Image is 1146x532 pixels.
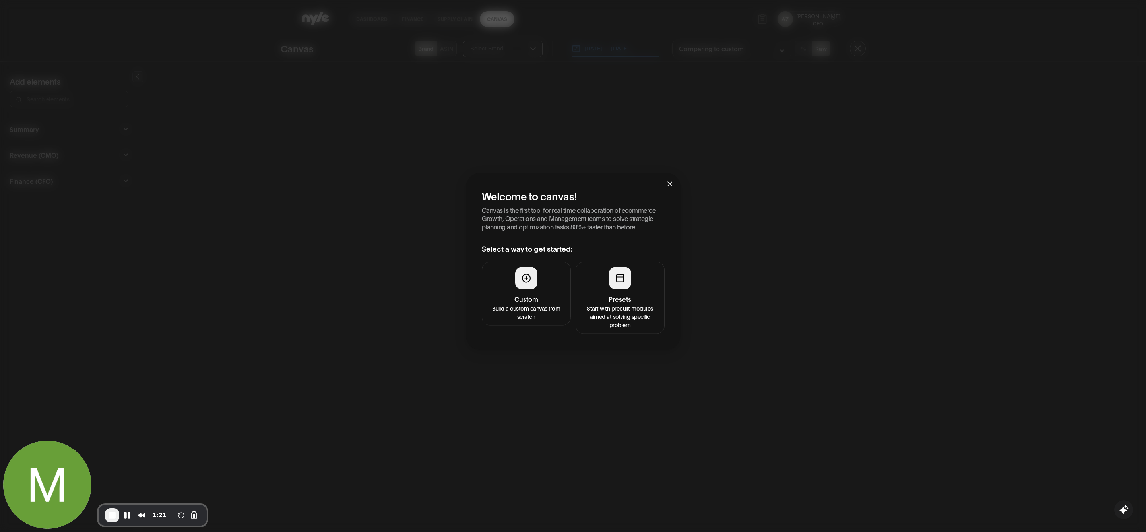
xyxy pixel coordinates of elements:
h2: Welcome to canvas! [482,189,665,202]
p: Canvas is the first tool for real time collaboration of ecommerce Growth, Operations and Manageme... [482,206,665,231]
p: Build a custom canvas from scratch [487,304,566,320]
p: Start with prebuilt modules aimed at solving specific problem [581,304,659,329]
button: Close [659,173,681,194]
button: CustomBuild a custom canvas from scratch [482,262,571,326]
button: PresetsStart with prebuilt modules aimed at solving specific problem [576,262,665,334]
span: close [667,181,673,187]
h4: Custom [487,294,566,304]
h3: Select a way to get started: [482,243,665,254]
h4: Presets [581,294,659,304]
